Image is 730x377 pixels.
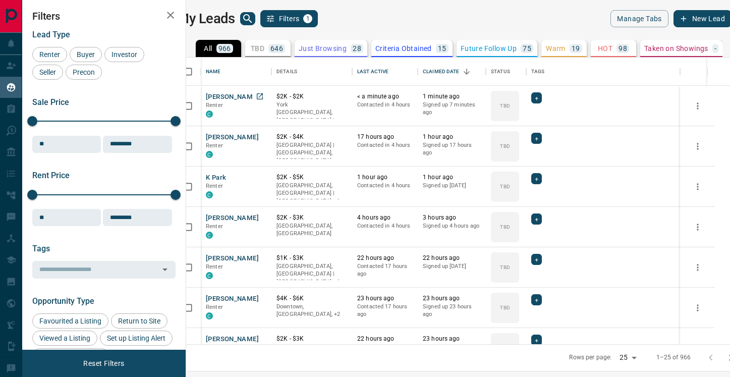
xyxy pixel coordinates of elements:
p: Signed up 23 hours ago [423,303,481,318]
button: [PERSON_NAME] [206,294,259,304]
p: 3 hours ago [423,213,481,222]
div: Tags [531,58,545,86]
p: $1K - $3K [276,254,347,262]
span: Renter [206,102,223,109]
div: Set up Listing Alert [100,331,173,346]
button: Filters1 [260,10,318,27]
button: [PERSON_NAME] [206,92,259,102]
p: 23 hours ago [423,335,481,343]
p: 4 hours ago [357,213,413,222]
div: condos.ca [206,232,213,239]
div: 25 [615,350,640,365]
div: Claimed Date [423,58,460,86]
div: Name [201,58,271,86]
button: Sort [460,65,474,79]
span: Viewed a Listing [36,334,94,342]
div: Last Active [357,58,388,86]
div: Buyer [70,47,102,62]
button: more [690,98,705,114]
button: [PERSON_NAME] [206,335,259,344]
p: Toronto [276,182,347,205]
p: $2K - $3K [276,335,347,343]
span: Set up Listing Alert [103,334,169,342]
p: Contacted in 4 hours [357,222,413,230]
span: Opportunity Type [32,296,94,306]
button: more [690,220,705,235]
p: TBD [500,142,510,150]
div: + [531,335,542,346]
p: 28 [353,45,361,52]
button: Open [158,262,172,277]
span: Lead Type [32,30,70,39]
div: + [531,213,542,225]
p: TBD [251,45,264,52]
button: more [690,341,705,356]
p: Signed up 23 hours ago [423,343,481,359]
p: [GEOGRAPHIC_DATA] | [GEOGRAPHIC_DATA], [GEOGRAPHIC_DATA] [276,141,347,165]
span: + [535,174,538,184]
p: Signed up 17 hours ago [423,141,481,157]
div: Name [206,58,221,86]
p: Rows per page: [569,353,611,362]
p: 23 hours ago [423,294,481,303]
p: 22 hours ago [357,254,413,262]
span: + [535,335,538,345]
div: Details [271,58,352,86]
button: K Park [206,173,226,183]
span: 1 [304,15,311,22]
p: 17 hours ago [357,133,413,141]
span: Renter [206,263,223,270]
p: TBD [500,223,510,231]
p: Contacted in 4 hours [357,101,413,109]
div: Investor [104,47,144,62]
span: Favourited a Listing [36,317,105,325]
p: 1–25 of 966 [656,353,691,362]
span: + [535,133,538,143]
div: Seller [32,65,63,80]
div: Last Active [352,58,418,86]
div: Claimed Date [418,58,486,86]
button: [PERSON_NAME] [206,213,259,223]
p: 98 [619,45,627,52]
div: condos.ca [206,151,213,158]
p: Signed up [DATE] [423,262,481,271]
button: [PERSON_NAME] [206,254,259,263]
span: Renter [206,223,223,230]
button: more [690,300,705,315]
div: condos.ca [206,191,213,198]
span: Renter [206,183,223,189]
p: Signed up [DATE] [423,182,481,190]
button: more [690,260,705,275]
span: Precon [69,68,98,76]
span: Renter [206,304,223,310]
p: TBD [500,304,510,311]
p: Future Follow Up [461,45,517,52]
span: Rent Price [32,171,70,180]
p: $2K - $3K [276,213,347,222]
p: Warm [546,45,566,52]
p: [GEOGRAPHIC_DATA], [GEOGRAPHIC_DATA] [276,222,347,238]
p: $2K - $5K [276,173,347,182]
p: Toronto [276,262,347,286]
div: Precon [66,65,102,80]
div: Details [276,58,297,86]
span: + [535,254,538,264]
div: Favourited a Listing [32,313,108,329]
span: Return to Site [115,317,164,325]
div: condos.ca [206,312,213,319]
span: + [535,214,538,224]
div: condos.ca [206,111,213,118]
p: TBD [500,183,510,190]
p: $2K - $2K [276,92,347,101]
p: Contacted in 4 hours [357,141,413,149]
p: Signed up 7 minutes ago [423,101,481,117]
p: 19 [572,45,580,52]
p: $2K - $4K [276,133,347,141]
p: Signed up 4 hours ago [423,222,481,230]
p: Contacted in 4 hours [357,182,413,190]
span: + [535,93,538,103]
h2: Filters [32,10,176,22]
p: Contacted 17 hours ago [357,262,413,278]
p: [GEOGRAPHIC_DATA] | [GEOGRAPHIC_DATA], [GEOGRAPHIC_DATA] [276,343,347,367]
a: Open in New Tab [253,90,266,103]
